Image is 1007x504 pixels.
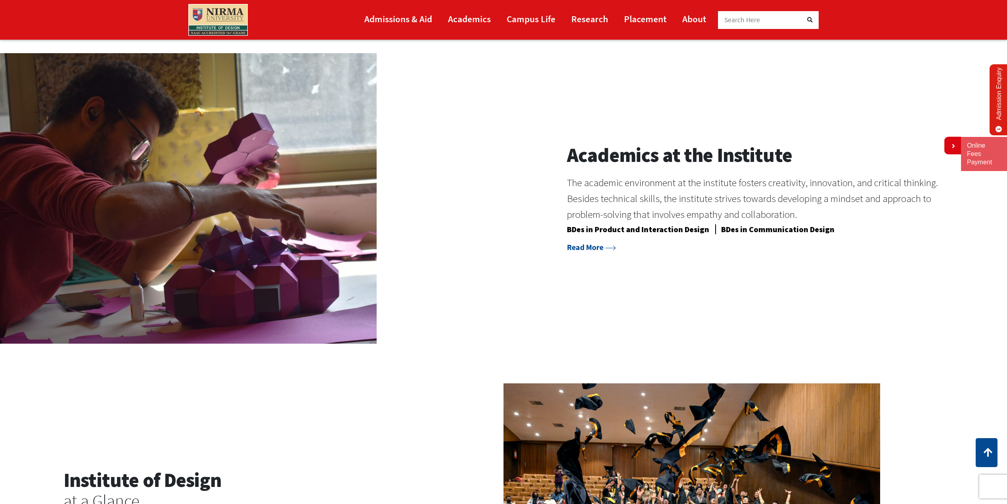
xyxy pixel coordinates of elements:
[448,10,491,28] a: Academics
[567,175,944,223] p: The academic environment at the institute fosters creativity, innovation, and critical thinking. ...
[188,4,248,36] img: main_logo
[567,143,944,167] h2: Academics at the Institute
[624,10,666,28] a: Placement
[571,10,608,28] a: Research
[364,10,432,28] a: Admissions & Aid
[507,10,555,28] a: Campus Life
[721,224,835,237] a: BDes in Communication Design
[967,142,1001,166] a: Online Fees Payment
[567,242,616,252] a: Read More
[682,10,706,28] a: About
[567,224,709,237] a: BDes in Product and Interaction Design
[724,15,760,24] span: Search Here
[63,468,440,492] h2: Institute of Design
